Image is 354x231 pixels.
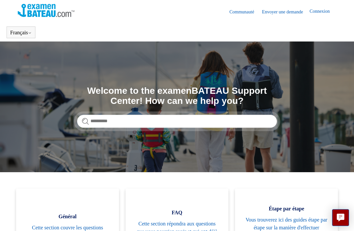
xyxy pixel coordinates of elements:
[229,8,261,15] a: Communauté
[77,115,277,128] input: Rechercher
[245,205,328,213] span: Étape par étape
[18,4,74,17] img: Page d’accueil du Centre d’aide Examen Bateau
[262,8,309,15] a: Envoyer une demande
[26,213,109,221] span: Général
[135,209,219,217] span: FAQ
[332,209,349,226] button: Live chat
[77,86,277,106] h1: Welcome to the examenBATEAU Support Center! How can we help you?
[310,8,336,16] a: Connexion
[10,30,32,36] button: Français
